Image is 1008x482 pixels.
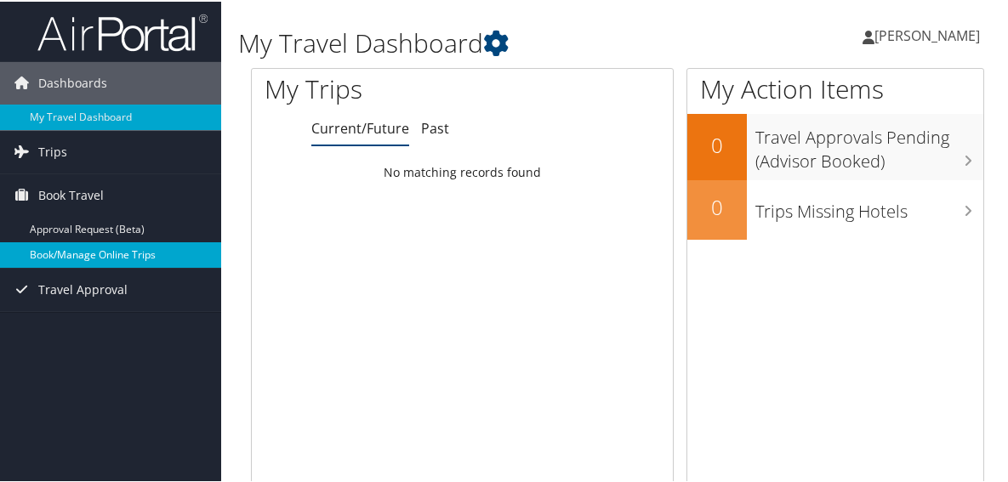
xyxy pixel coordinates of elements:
a: [PERSON_NAME] [863,9,997,60]
span: Travel Approval [38,267,128,309]
h2: 0 [687,129,747,158]
span: Trips [38,129,67,172]
h2: 0 [687,191,747,220]
span: [PERSON_NAME] [874,25,980,43]
a: Current/Future [311,117,409,136]
h1: My Travel Dashboard [238,24,744,60]
td: No matching records found [252,156,673,186]
span: Book Travel [38,173,104,215]
span: Dashboards [38,60,107,103]
h1: My Action Items [687,70,983,105]
a: Past [421,117,449,136]
h3: Trips Missing Hotels [755,190,983,222]
h1: My Trips [265,70,485,105]
a: 0Trips Missing Hotels [687,179,983,238]
h3: Travel Approvals Pending (Advisor Booked) [755,116,983,172]
a: 0Travel Approvals Pending (Advisor Booked) [687,112,983,178]
img: airportal-logo.png [37,11,208,51]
